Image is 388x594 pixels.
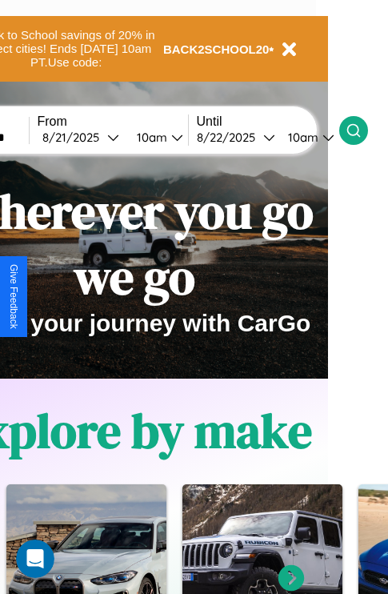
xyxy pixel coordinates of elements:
label: Until [197,114,339,129]
div: 8 / 21 / 2025 [42,130,107,145]
b: BACK2SCHOOL20 [163,42,270,56]
div: Give Feedback [8,264,19,329]
div: 10am [129,130,171,145]
iframe: Intercom live chat [16,540,54,578]
button: 10am [124,129,188,146]
div: 8 / 22 / 2025 [197,130,263,145]
button: 10am [275,129,339,146]
button: 8/21/2025 [38,129,124,146]
div: 10am [280,130,322,145]
label: From [38,114,188,129]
